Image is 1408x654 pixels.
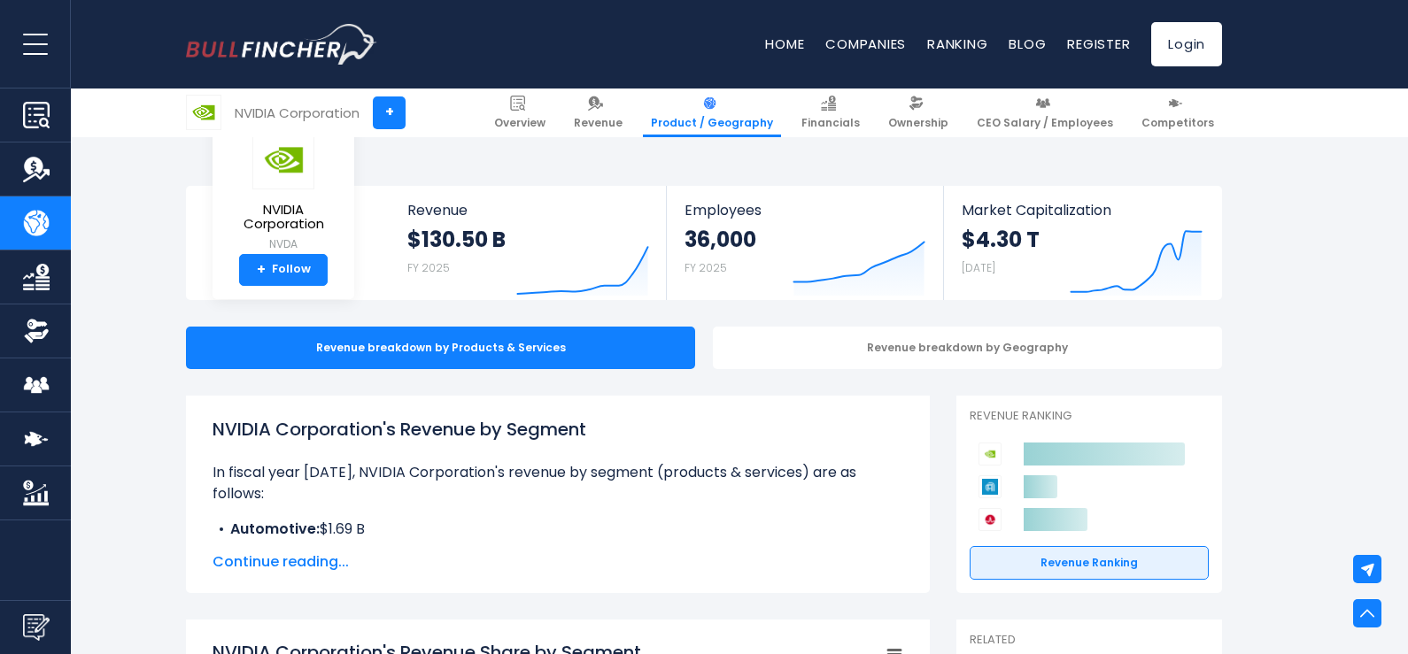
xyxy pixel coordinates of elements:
[227,203,340,232] span: NVIDIA Corporation
[566,88,631,137] a: Revenue
[23,318,50,344] img: Ownership
[373,96,406,129] a: +
[962,260,995,275] small: [DATE]
[970,409,1209,424] p: Revenue Ranking
[257,262,266,278] strong: +
[1133,88,1222,137] a: Competitors
[651,116,773,130] span: Product / Geography
[979,475,1002,498] img: Applied Materials competitors logo
[880,88,956,137] a: Ownership
[235,103,360,123] div: NVIDIA Corporation
[685,202,924,219] span: Employees
[1151,22,1222,66] a: Login
[213,416,903,442] h1: NVIDIA Corporation's Revenue by Segment
[407,202,649,219] span: Revenue
[227,236,340,252] small: NVDA
[1141,116,1214,130] span: Competitors
[927,35,987,53] a: Ranking
[226,129,341,254] a: NVIDIA Corporation NVDA
[969,88,1121,137] a: CEO Salary / Employees
[390,186,667,300] a: Revenue $130.50 B FY 2025
[239,254,328,286] a: +Follow
[944,186,1220,300] a: Market Capitalization $4.30 T [DATE]
[793,88,868,137] a: Financials
[765,35,804,53] a: Home
[213,462,903,504] p: In fiscal year [DATE], NVIDIA Corporation's revenue by segment (products & services) are as follows:
[1067,35,1130,53] a: Register
[213,519,903,540] li: $1.69 B
[186,24,377,65] img: Bullfincher logo
[186,24,376,65] a: Go to homepage
[407,226,506,253] strong: $130.50 B
[252,130,314,189] img: NVDA logo
[970,633,1209,648] p: Related
[685,260,727,275] small: FY 2025
[825,35,906,53] a: Companies
[801,116,860,130] span: Financials
[213,551,903,573] span: Continue reading...
[186,327,695,369] div: Revenue breakdown by Products & Services
[962,226,1040,253] strong: $4.30 T
[667,186,942,300] a: Employees 36,000 FY 2025
[187,96,220,129] img: NVDA logo
[643,88,781,137] a: Product / Geography
[685,226,756,253] strong: 36,000
[574,116,623,130] span: Revenue
[962,202,1203,219] span: Market Capitalization
[970,546,1209,580] a: Revenue Ranking
[494,116,545,130] span: Overview
[713,327,1222,369] div: Revenue breakdown by Geography
[407,260,450,275] small: FY 2025
[888,116,948,130] span: Ownership
[1009,35,1046,53] a: Blog
[979,442,1002,465] img: NVIDIA Corporation competitors logo
[486,88,553,137] a: Overview
[977,116,1113,130] span: CEO Salary / Employees
[979,508,1002,531] img: Broadcom competitors logo
[230,519,320,539] b: Automotive:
